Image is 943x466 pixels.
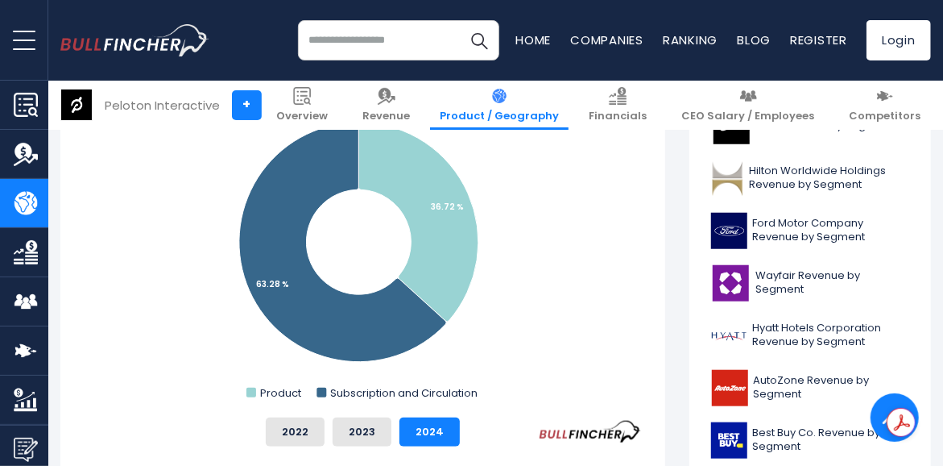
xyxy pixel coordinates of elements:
[711,213,747,249] img: F logo
[515,31,551,48] a: Home
[260,385,301,401] text: Product
[267,81,337,130] a: Overview
[579,81,656,130] a: Financials
[752,322,909,349] span: Hyatt Hotels Corporation Revenue by Segment
[440,110,559,123] span: Product / Geography
[755,269,909,297] span: Wayfair Revenue by Segment
[459,20,499,60] button: Search
[701,261,919,306] a: Wayfair Revenue by Segment
[681,110,814,123] span: CEO Salary / Employees
[701,209,919,253] a: Ford Motor Company Revenue by Segment
[701,366,919,410] a: AutoZone Revenue by Segment
[256,278,289,290] tspan: 63.28 %
[589,110,647,123] span: Financials
[105,96,220,114] div: Peloton Interactive
[737,31,771,48] a: Blog
[754,374,909,402] span: AutoZone Revenue by Segment
[701,156,919,201] a: Hilton Worldwide Holdings Revenue by Segment
[711,265,751,302] img: W logo
[866,20,931,60] a: Login
[711,318,747,354] img: H logo
[663,31,718,48] a: Ranking
[266,418,325,447] button: 2022
[756,119,893,133] span: NIKE Revenue by Segment
[711,160,744,197] img: HLT logo
[333,418,391,447] button: 2023
[672,81,824,130] a: CEO Salary / Employees
[839,81,930,130] a: Competitors
[752,426,909,454] span: Best Buy Co. Revenue by Segment
[701,418,919,463] a: Best Buy Co. Revenue by Segment
[60,24,209,56] a: Go to homepage
[849,110,920,123] span: Competitors
[711,422,747,459] img: BBY logo
[790,31,847,48] a: Register
[353,81,420,130] a: Revenue
[61,89,92,120] img: PTON logo
[85,82,641,405] svg: Peloton Interactive's Revenue Share by Segment
[701,314,919,358] a: Hyatt Hotels Corporation Revenue by Segment
[711,370,749,406] img: AZO logo
[570,31,643,48] a: Companies
[399,418,460,447] button: 2024
[430,81,569,130] a: Product / Geography
[752,217,909,244] span: Ford Motor Company Revenue by Segment
[330,385,478,401] text: Subscription and Circulation
[431,201,464,213] tspan: 36.72 %
[60,24,209,56] img: bullfincher logo
[276,110,328,123] span: Overview
[362,110,410,123] span: Revenue
[232,90,262,120] a: +
[749,164,909,192] span: Hilton Worldwide Holdings Revenue by Segment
